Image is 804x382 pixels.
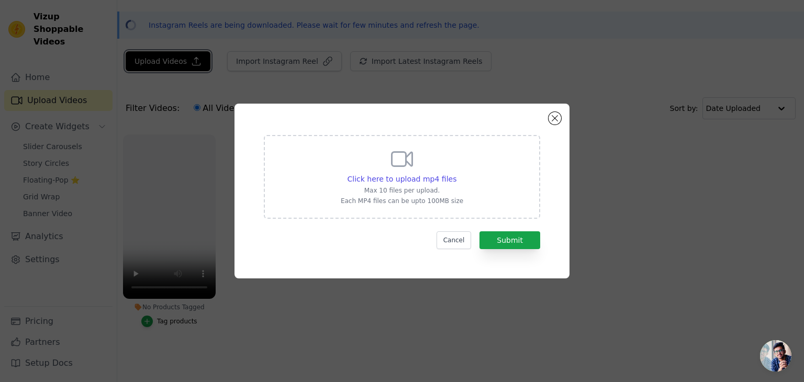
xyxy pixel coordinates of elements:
a: Open chat [760,340,791,372]
p: Max 10 files per upload. [341,186,463,195]
button: Cancel [437,231,472,249]
button: Submit [479,231,540,249]
button: Close modal [549,112,561,125]
p: Each MP4 files can be upto 100MB size [341,197,463,205]
span: Click here to upload mp4 files [348,175,457,183]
